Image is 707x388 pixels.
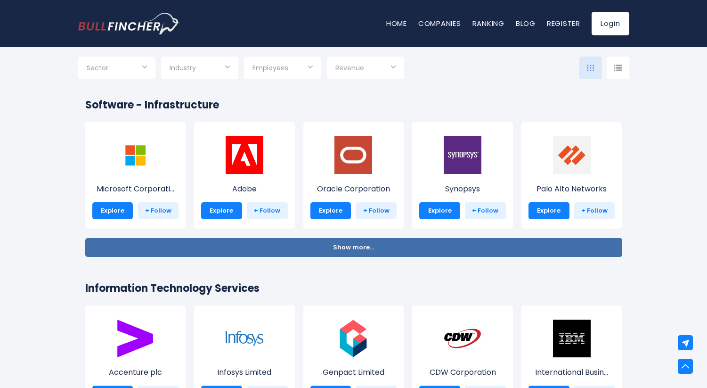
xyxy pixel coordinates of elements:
a: Explore [528,202,569,219]
span: Revenue [335,64,364,72]
img: PANW.png [553,136,591,174]
a: International Busin... [528,337,615,378]
p: Oracle Corporation [310,183,397,195]
a: Synopsys [419,154,506,195]
a: Go to homepage [78,13,179,34]
span: Industry [170,64,196,72]
a: Blog [516,18,536,28]
a: Explore [310,202,351,219]
p: Synopsys [419,183,506,195]
p: CDW Corporation [419,367,506,378]
a: Infosys Limited [201,337,288,378]
h2: Information Technology Services [85,281,622,296]
img: icon-comp-grid.svg [587,65,594,71]
a: Ranking [472,18,504,28]
img: IBM.png [553,320,591,357]
a: Login [592,12,629,35]
p: International Business Machines Corporation [528,367,615,378]
a: Genpact Limited [310,337,397,378]
a: Adobe [201,154,288,195]
a: Accenture plc [92,337,179,378]
a: Companies [418,18,461,28]
p: Accenture plc [92,367,179,378]
a: Explore [419,202,460,219]
a: Palo Alto Networks [528,154,615,195]
h2: Software - Infrastructure [85,97,622,113]
a: + Follow [247,202,288,219]
a: Microsoft Corporati... [92,154,179,195]
img: ACN.png [116,320,154,357]
img: G.png [334,320,372,357]
img: CDW.png [444,320,481,357]
p: Genpact Limited [310,367,397,378]
a: Register [547,18,580,28]
a: Oracle Corporation [310,154,397,195]
button: Show more... [85,238,622,257]
img: SNPS.png [444,136,481,174]
a: + Follow [356,202,397,219]
a: + Follow [465,202,506,219]
p: Adobe [201,183,288,195]
input: Selection [87,60,147,77]
a: CDW Corporation [419,337,506,378]
input: Selection [252,60,313,77]
p: Palo Alto Networks [528,183,615,195]
img: ORCL.jpeg [334,136,372,174]
a: Home [386,18,407,28]
img: icon-comp-list-view.svg [614,65,622,71]
img: MSFT.png [116,136,154,174]
span: Show more... [333,244,374,251]
img: ADBE.png [226,136,263,174]
a: + Follow [138,202,179,219]
span: Sector [87,64,108,72]
input: Selection [335,60,396,77]
a: Explore [92,202,133,219]
p: Infosys Limited [201,367,288,378]
span: Employees [252,64,288,72]
img: Bullfincher logo [78,13,180,34]
a: + Follow [574,202,615,219]
a: Explore [201,202,242,219]
input: Selection [170,60,230,77]
img: INFY.png [226,320,263,357]
p: Microsoft Corporation [92,183,179,195]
